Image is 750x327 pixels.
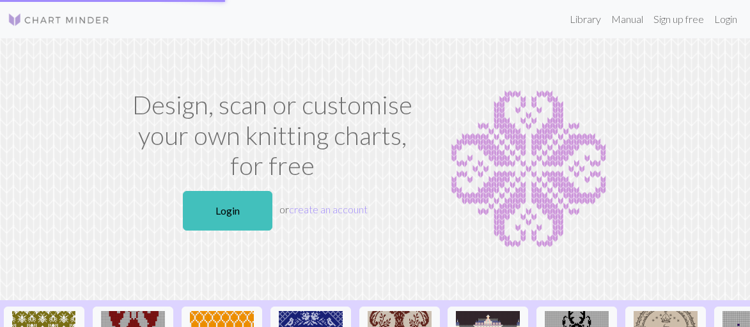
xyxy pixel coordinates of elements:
[183,191,272,231] a: Login
[709,6,742,32] a: Login
[8,12,110,27] img: Logo
[606,6,648,32] a: Manual
[565,6,606,32] a: Library
[127,89,418,181] h1: Design, scan or customise your own knitting charts, for free
[434,89,623,249] img: Chart example
[648,6,709,32] a: Sign up free
[289,202,368,215] a: create an account
[127,186,418,236] p: or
